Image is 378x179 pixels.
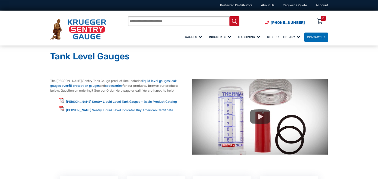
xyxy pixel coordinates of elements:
[50,51,328,62] h1: Tank Level Gauges
[192,79,328,155] img: Tank Level Gauges
[235,32,264,42] a: Machining
[50,19,106,40] img: Krueger Sentry Gauge
[261,3,274,7] a: About Us
[66,108,173,112] a: [PERSON_NAME] Sentry Liquid Level Indicator Buy American Certificate
[50,79,177,88] a: leak gauges
[206,32,235,42] a: Industries
[62,84,100,88] a: overfill protection gauges
[322,16,324,21] div: 0
[185,35,202,39] span: Gauges
[264,32,304,42] a: Resource Library
[283,3,307,7] a: Request a Quote
[66,100,177,104] a: [PERSON_NAME] Sentry Liquid Level Tank Gauges – Basic Product Catalog
[220,3,252,7] a: Preferred Distributors
[307,36,325,39] span: Contact Us
[209,35,231,39] span: Industries
[271,20,305,25] span: [PHONE_NUMBER]
[316,3,328,7] a: Account
[105,84,122,88] a: accessories
[142,79,170,83] a: liquid level gauges
[267,35,300,39] span: Resource Library
[304,33,328,42] a: Contact Us
[265,20,305,25] a: Phone Number (920) 434-8860
[182,32,206,42] a: Gauges
[238,35,260,39] span: Machining
[50,79,186,93] p: The [PERSON_NAME] Sentry Tank Gauge product line includes , , and for our products. Browse our pr...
